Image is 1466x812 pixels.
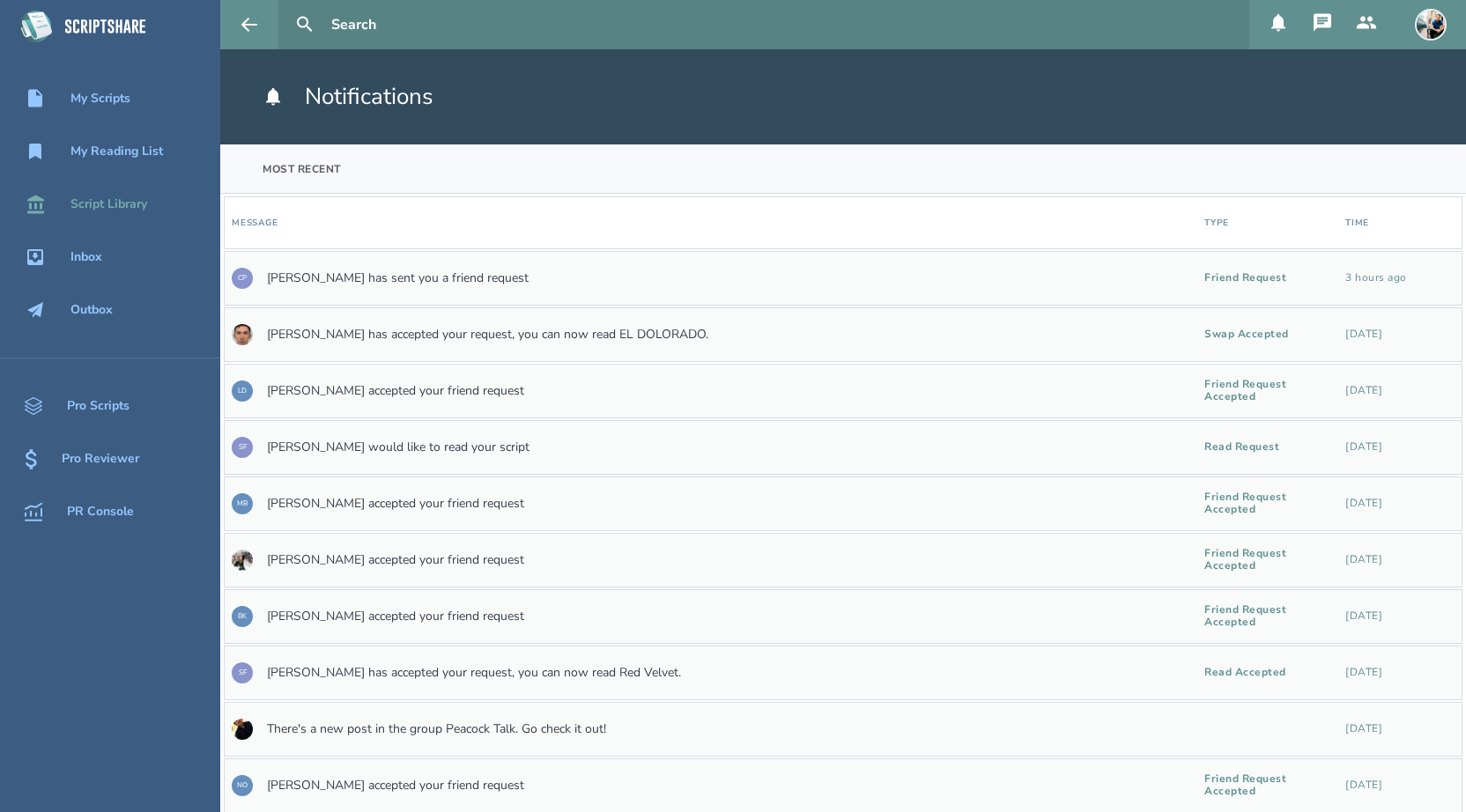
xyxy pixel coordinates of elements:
div: Message [232,217,278,229]
a: MB [232,484,253,523]
div: Friend Request Accepted [1204,548,1331,572]
h1: Notifications [263,81,433,113]
div: Tuesday, August 12, 2025 at 9:02:01 PM [1345,441,1455,454]
div: Type [1204,217,1229,229]
div: Wednesday, July 2, 2025 at 2:40:27 AM [1345,723,1455,735]
a: [PERSON_NAME] accepted your friend request [267,779,524,793]
a: [PERSON_NAME] has accepted your request, you can now read EL DOLORADO. [267,328,708,342]
div: SF [232,437,253,458]
div: Friend Request Accepted [1204,773,1331,798]
a: CP [232,259,253,298]
div: Wednesday, September 3, 2025 at 6:00:14 PM [1345,385,1455,397]
div: Tuesday, September 9, 2025 at 6:33:40 PM [1345,272,1455,284]
div: Friend Request Accepted [1204,379,1331,403]
div: LD [232,380,253,402]
img: user_1673573717-crop.jpg [1415,9,1447,41]
div: CP [232,268,253,289]
div: NO [232,775,253,796]
img: user_1750930607-crop.jpg [232,719,253,740]
a: [PERSON_NAME] accepted your friend request [267,609,524,624]
div: Swap Accepted [1204,328,1331,341]
a: BK [232,597,253,636]
div: Outbox [70,303,113,317]
div: Wednesday, July 30, 2025 at 6:49:26 AM [1345,498,1455,510]
a: There's a new post in the group Peacock Talk. Go check it out! [267,722,606,736]
div: Saturday, July 19, 2025 at 5:22:07 PM [1345,667,1455,679]
a: [PERSON_NAME] would like to read your script [267,440,529,454]
div: Friend Request Accepted [1204,604,1331,629]
div: Pro Scripts [67,399,130,413]
a: SF [232,653,253,692]
a: [PERSON_NAME] accepted your friend request [267,497,524,511]
div: Inbox [70,250,102,264]
div: Script Library [70,197,147,211]
div: SF [232,662,253,683]
div: PR Console [67,505,134,519]
a: Go to Joshua Hudson's profile [232,710,253,749]
div: Friend Request Accepted [1204,491,1331,516]
div: BK [232,606,253,627]
div: Pro Reviewer [62,452,139,466]
div: Read Request [1204,441,1331,454]
div: Tuesday, July 29, 2025 at 6:42:57 PM [1345,554,1455,566]
a: LD [232,372,253,410]
div: Friend Request [1204,272,1331,284]
a: [PERSON_NAME] accepted your friend request [267,553,524,567]
a: SF [232,428,253,467]
a: NO [232,766,253,805]
a: [PERSON_NAME] accepted your friend request [267,384,524,398]
img: user_1756948650-crop.jpg [232,324,253,345]
div: Friday, September 5, 2025 at 2:12:06 PM [1345,328,1455,341]
div: My Reading List [70,144,163,159]
div: MB [232,493,253,514]
a: [PERSON_NAME] has sent you a friend request [267,271,529,285]
div: Time [1345,217,1369,229]
a: Go to Hannah Smith's profile [232,541,253,579]
div: Tuesday, July 29, 2025 at 4:38:35 PM [1345,610,1455,623]
a: [PERSON_NAME] has accepted your request, you can now read Red Velvet. [267,666,681,680]
div: Tuesday, July 1, 2025 at 7:46:47 PM [1345,779,1455,792]
div: Most Recent [263,144,341,193]
a: Go to Louis Delassault's profile [232,315,253,354]
img: user_1750533153-crop.jpg [232,550,253,571]
div: My Scripts [70,92,130,106]
div: Read Accepted [1204,667,1331,679]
